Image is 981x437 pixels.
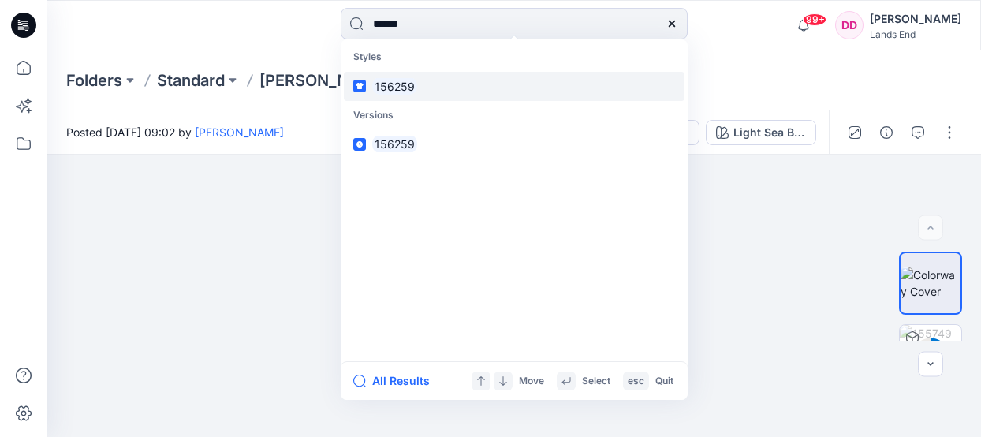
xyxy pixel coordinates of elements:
a: [PERSON_NAME] [259,69,390,92]
div: Light Sea Blue [733,124,806,141]
div: DD [835,11,864,39]
span: Posted [DATE] 09:02 by [66,124,284,140]
img: Colorway Cover [901,267,960,300]
div: Lands End [870,28,961,40]
button: Light Sea Blue [706,120,816,145]
p: Styles [344,43,684,72]
img: 155749 W EU Coastal Corduroy HR Barrel Leg Pant-Fit Light Sea Blue [900,325,961,387]
a: Standard [157,69,225,92]
mark: 156259 [372,77,417,95]
p: Select [582,373,610,390]
div: [PERSON_NAME] [870,9,961,28]
button: Details [874,120,899,145]
mark: 156259 [372,135,417,153]
a: 156259 [344,72,684,101]
p: esc [628,373,644,390]
a: 156259 [344,129,684,159]
span: 99+ [803,13,826,26]
p: Versions [344,101,684,130]
a: Folders [66,69,122,92]
a: [PERSON_NAME] [195,125,284,139]
p: Quit [655,373,673,390]
button: All Results [353,372,440,390]
p: Move [519,373,544,390]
